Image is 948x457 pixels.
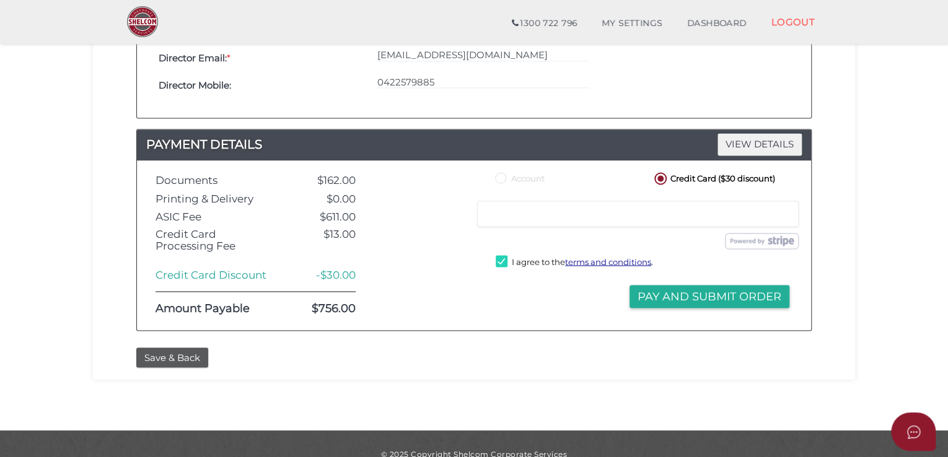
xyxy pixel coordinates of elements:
[286,228,365,251] div: $13.00
[725,233,799,249] img: stripe.png
[496,255,653,271] label: I agree to the .
[675,11,759,36] a: DASHBOARD
[137,134,811,154] a: PAYMENT DETAILSVIEW DETAILS
[146,211,286,222] div: ASIC Fee
[146,228,286,251] div: Credit Card Processing Fee
[758,9,827,35] a: LOGOUT
[159,52,227,64] b: Director Email:
[146,269,286,281] div: Credit Card Discount
[493,170,545,185] label: Account
[499,11,589,36] a: 1300 722 796
[159,79,231,91] b: Director Mobile:
[630,285,789,308] button: Pay and Submit Order
[891,412,936,451] button: Open asap
[137,134,811,154] h4: PAYMENT DETAILS
[286,269,365,281] div: -$30.00
[286,211,365,222] div: $611.00
[485,208,791,219] iframe: Secure card payment input frame
[146,175,286,186] div: Documents
[146,302,286,315] div: Amount Payable
[718,133,802,155] span: VIEW DETAILS
[565,256,651,266] a: terms and conditions
[652,170,775,185] label: Credit Card ($30 discount)
[589,11,675,36] a: MY SETTINGS
[286,302,365,315] div: $756.00
[286,193,365,204] div: $0.00
[136,347,208,368] button: Save & Back
[286,175,365,186] div: $162.00
[146,193,286,204] div: Printing & Delivery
